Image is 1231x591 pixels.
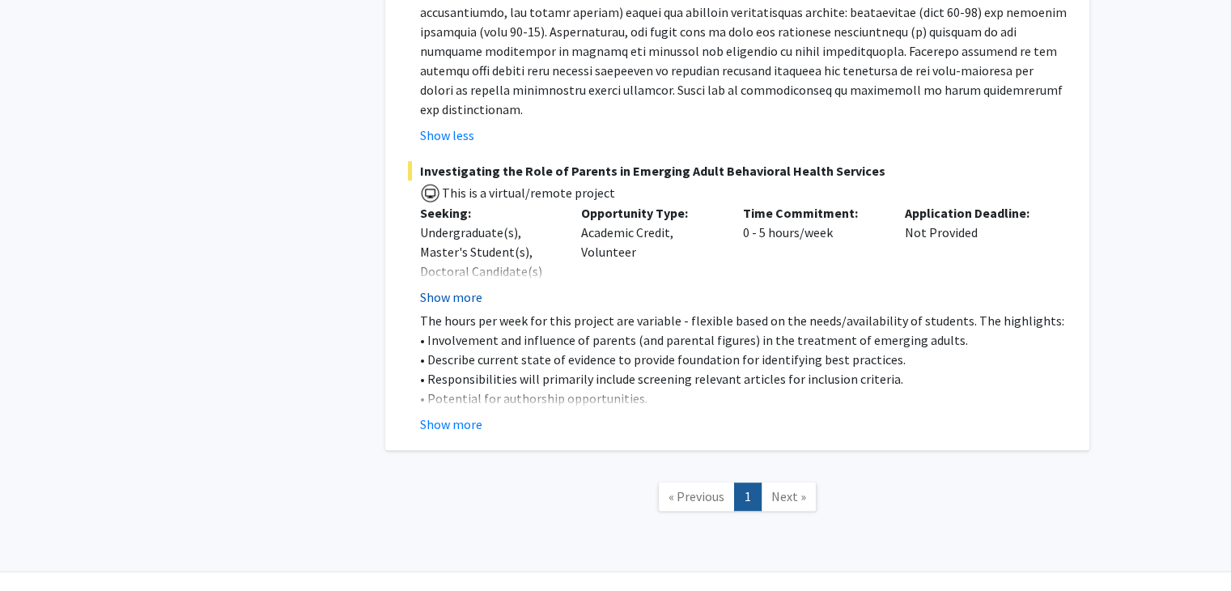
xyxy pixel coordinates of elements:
[420,350,1067,369] p: • Describe current state of evidence to provide foundation for identifying best practices.
[734,483,762,511] a: 1
[420,223,558,320] div: Undergraduate(s), Master's Student(s), Doctoral Candidate(s) (PhD, MD, DMD, PharmD, etc.)
[420,311,1067,330] p: The hours per week for this project are variable - flexible based on the needs/availability of st...
[420,330,1067,350] p: • Involvement and influence of parents (and parental figures) in the treatment of emerging adults.
[658,483,735,511] a: Previous Page
[893,203,1055,307] div: Not Provided
[669,488,724,504] span: « Previous
[743,203,881,223] p: Time Commitment:
[905,203,1042,223] p: Application Deadline:
[420,389,1067,408] p: • Potential for authorship opportunities.
[440,185,615,201] span: This is a virtual/remote project
[420,415,482,434] button: Show more
[771,488,806,504] span: Next »
[408,161,1067,181] span: Investigating the Role of Parents in Emerging Adult Behavioral Health Services
[420,203,558,223] p: Seeking:
[385,466,1089,532] nav: Page navigation
[12,518,69,579] iframe: Chat
[420,287,482,307] button: Show more
[569,203,731,307] div: Academic Credit, Volunteer
[581,203,719,223] p: Opportunity Type:
[761,483,817,511] a: Next Page
[731,203,893,307] div: 0 - 5 hours/week
[420,369,1067,389] p: • Responsibilities will primarily include screening relevant articles for inclusion criteria.
[420,125,474,145] button: Show less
